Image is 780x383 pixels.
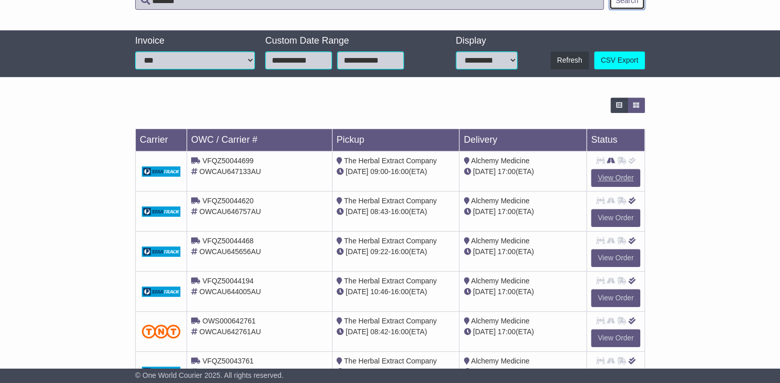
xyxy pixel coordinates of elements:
[346,288,368,296] span: [DATE]
[587,129,645,151] td: Status
[591,289,640,307] a: View Order
[344,237,437,245] span: The Herbal Extract Company
[471,317,530,325] span: Alchemy Medicine
[332,129,459,151] td: Pickup
[142,166,180,177] img: GetCarrierServiceDarkLogo
[391,247,408,256] span: 16:00
[459,129,587,151] td: Delivery
[473,167,495,176] span: [DATE]
[346,328,368,336] span: [DATE]
[497,247,515,256] span: 17:00
[142,246,180,257] img: GetCarrierServiceDarkLogo
[199,368,261,376] span: OWCAU640791AU
[497,207,515,216] span: 17:00
[497,288,515,296] span: 17:00
[591,209,640,227] a: View Order
[202,317,256,325] span: OWS000642761
[199,167,261,176] span: OWCAU647133AU
[391,328,408,336] span: 16:00
[202,197,254,205] span: VFQZ50044620
[463,246,582,257] div: (ETA)
[337,367,455,377] div: - (ETA)
[337,206,455,217] div: - (ETA)
[346,247,368,256] span: [DATE]
[142,367,180,377] img: GetCarrierServiceDarkLogo
[135,371,284,379] span: © One World Courier 2025. All rights reserved.
[391,288,408,296] span: 16:00
[370,288,388,296] span: 10:46
[463,166,582,177] div: (ETA)
[346,368,368,376] span: [DATE]
[344,277,437,285] span: The Herbal Extract Company
[370,167,388,176] span: 09:00
[471,357,530,365] span: Alchemy Medicine
[391,368,408,376] span: 16:00
[142,324,180,338] img: TNT_Domestic.png
[142,286,180,297] img: GetCarrierServiceDarkLogo
[391,167,408,176] span: 16:00
[142,206,180,217] img: GetCarrierServiceDarkLogo
[594,51,645,69] a: CSV Export
[473,328,495,336] span: [DATE]
[187,129,332,151] td: OWC / Carrier #
[337,286,455,297] div: - (ETA)
[591,169,640,187] a: View Order
[199,328,261,336] span: OWCAU642761AU
[344,157,437,165] span: The Herbal Extract Company
[370,328,388,336] span: 08:42
[497,167,515,176] span: 17:00
[391,207,408,216] span: 16:00
[463,327,582,337] div: (ETA)
[471,237,530,245] span: Alchemy Medicine
[497,328,515,336] span: 17:00
[591,249,640,267] a: View Order
[346,167,368,176] span: [DATE]
[199,207,261,216] span: OWCAU646757AU
[202,357,254,365] span: VFQZ50043761
[473,288,495,296] span: [DATE]
[344,357,437,365] span: The Herbal Extract Company
[370,247,388,256] span: 09:22
[473,207,495,216] span: [DATE]
[202,277,254,285] span: VFQZ50044194
[346,207,368,216] span: [DATE]
[337,327,455,337] div: - (ETA)
[471,197,530,205] span: Alchemy Medicine
[344,317,437,325] span: The Herbal Extract Company
[199,247,261,256] span: OWCAU645656AU
[337,246,455,257] div: - (ETA)
[473,247,495,256] span: [DATE]
[136,129,187,151] td: Carrier
[202,237,254,245] span: VFQZ50044468
[202,157,254,165] span: VFQZ50044699
[463,206,582,217] div: (ETA)
[370,368,388,376] span: 09:00
[591,329,640,347] a: View Order
[471,157,530,165] span: Alchemy Medicine
[463,367,582,377] div: (ETA)
[337,166,455,177] div: - (ETA)
[473,368,495,376] span: [DATE]
[265,35,428,47] div: Custom Date Range
[463,286,582,297] div: (ETA)
[471,277,530,285] span: Alchemy Medicine
[456,35,518,47] div: Display
[497,368,515,376] span: 17:00
[344,197,437,205] span: The Herbal Extract Company
[135,35,255,47] div: Invoice
[199,288,261,296] span: OWCAU644005AU
[550,51,589,69] button: Refresh
[370,207,388,216] span: 08:43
